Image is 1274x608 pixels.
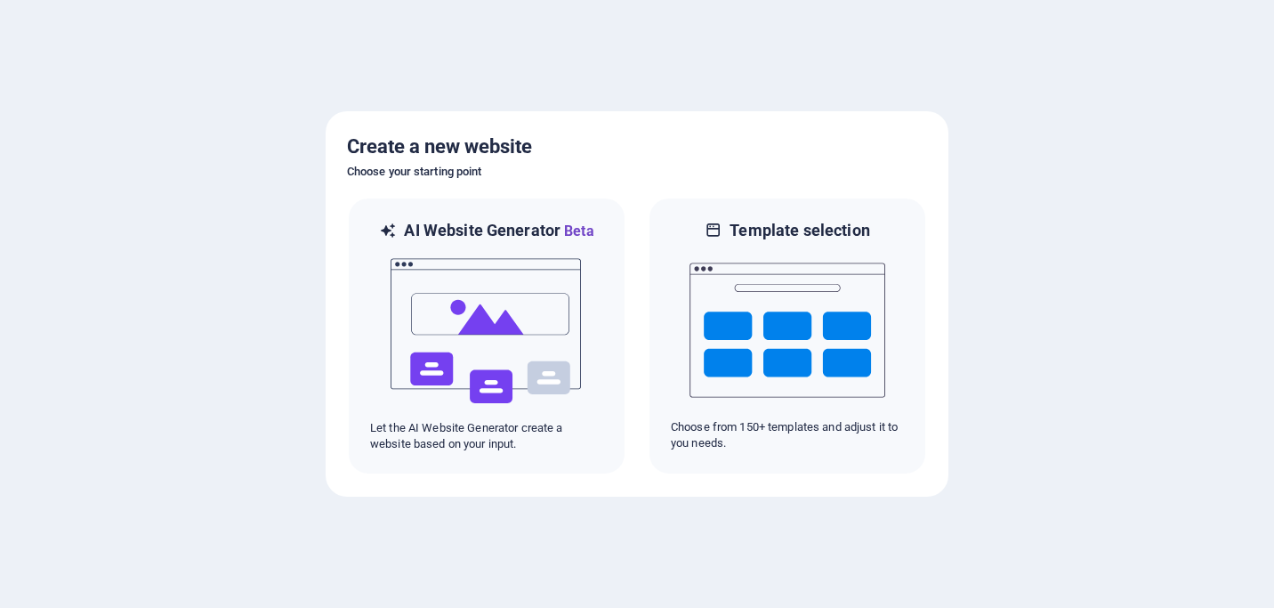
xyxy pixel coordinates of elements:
[347,161,927,182] h6: Choose your starting point
[671,419,904,451] p: Choose from 150+ templates and adjust it to you needs.
[560,223,594,239] span: Beta
[730,220,869,241] h6: Template selection
[404,220,593,242] h6: AI Website Generator
[370,420,603,452] p: Let the AI Website Generator create a website based on your input.
[347,133,927,161] h5: Create a new website
[648,197,927,475] div: Template selectionChoose from 150+ templates and adjust it to you needs.
[389,242,585,420] img: ai
[347,197,626,475] div: AI Website GeneratorBetaaiLet the AI Website Generator create a website based on your input.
